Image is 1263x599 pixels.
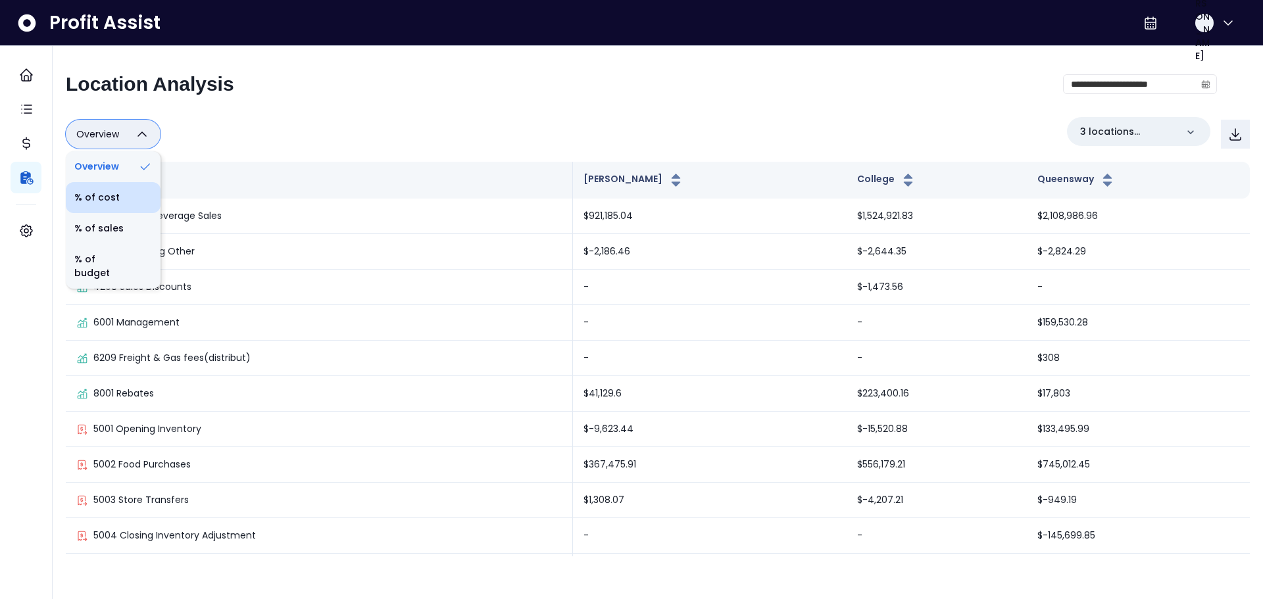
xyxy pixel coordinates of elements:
[573,341,847,376] td: -
[857,172,916,188] button: College
[1027,199,1250,234] td: $2,108,986.96
[1027,341,1250,376] td: $308
[93,493,189,507] p: 5003 Store Transfers
[573,270,847,305] td: -
[66,182,161,213] li: % of cost
[847,199,1027,234] td: $1,524,921.83
[847,376,1027,412] td: $223,400.16
[573,234,847,270] td: $-2,186.46
[1037,172,1116,188] button: Queensway
[573,554,847,589] td: $-5,650.68
[93,422,201,436] p: 5001 Opening Inventory
[76,126,119,142] span: Overview
[573,305,847,341] td: -
[847,518,1027,554] td: -
[573,447,847,483] td: $367,475.91
[1027,518,1250,554] td: $-145,699.85
[49,11,161,35] span: Profit Assist
[847,447,1027,483] td: $556,179.21
[1027,376,1250,412] td: $17,803
[93,458,191,471] p: 5002 Food Purchases
[847,234,1027,270] td: $-2,644.35
[1027,305,1250,341] td: $159,530.28
[66,213,161,244] li: % of sales
[1027,270,1250,305] td: -
[66,72,234,96] h2: Location Analysis
[573,376,847,412] td: $41,129.6
[93,529,256,542] p: 5004 Closing Inventory Adjustment
[573,412,847,447] td: $-9,623.44
[847,412,1027,447] td: $-15,520.88
[583,172,684,188] button: [PERSON_NAME]
[573,518,847,554] td: -
[847,341,1027,376] td: -
[1027,412,1250,447] td: $133,495.99
[93,316,180,329] p: 6001 Management
[1027,483,1250,518] td: $-949.19
[847,270,1027,305] td: $-1,473.56
[573,199,847,234] td: $921,185.04
[1027,554,1250,589] td: -
[66,151,161,182] li: Overview
[1027,234,1250,270] td: $-2,824.29
[1027,447,1250,483] td: $745,012.45
[573,483,847,518] td: $1,308.07
[847,483,1027,518] td: $-4,207.21
[1201,80,1210,89] svg: calendar
[847,305,1027,341] td: -
[93,351,251,365] p: 6209 Freight & Gas fees(distribut)
[847,554,1027,589] td: $-2,425.34
[66,244,161,289] li: % of budget
[93,387,154,400] p: 8001 Rebates
[1080,125,1176,139] p: 3 locations selected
